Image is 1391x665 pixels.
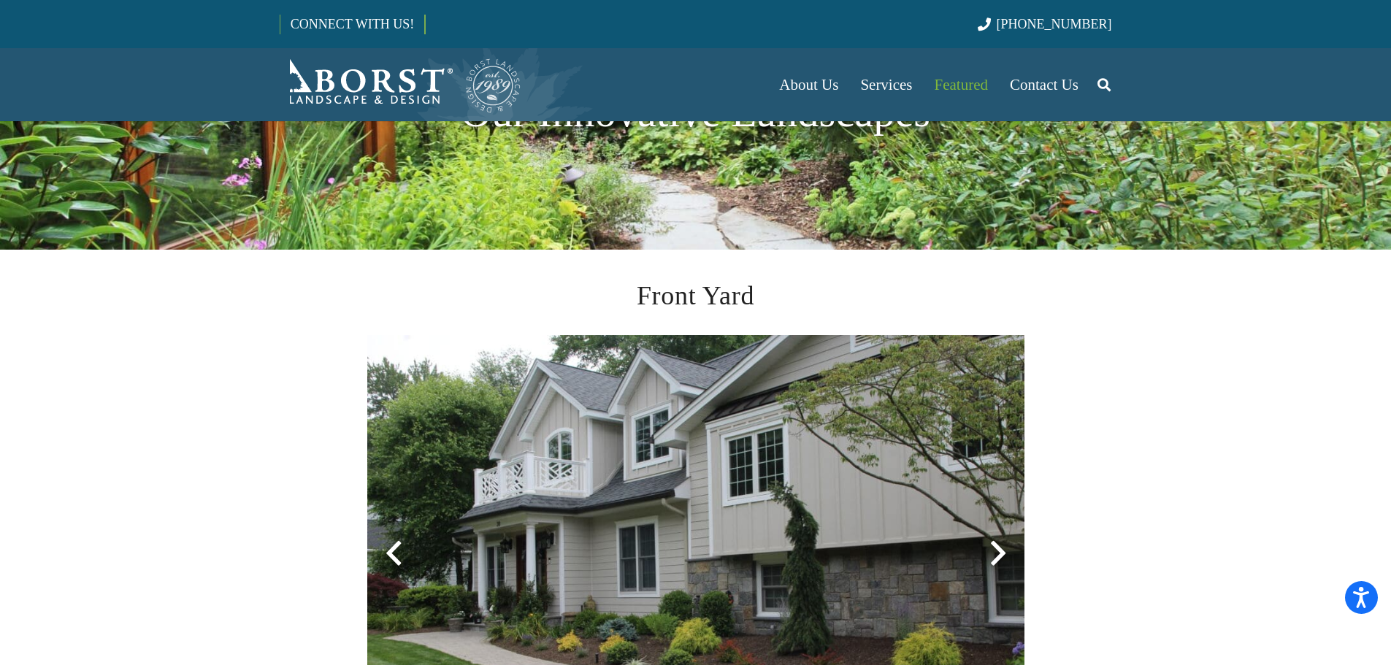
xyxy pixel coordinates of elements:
a: About Us [768,48,849,121]
a: CONNECT WITH US! [280,7,424,42]
a: Services [849,48,923,121]
h2: Front Yard [367,276,1024,315]
a: [PHONE_NUMBER] [978,17,1111,31]
span: [PHONE_NUMBER] [997,17,1112,31]
span: Services [860,76,912,93]
a: Featured [924,48,999,121]
span: About Us [779,76,838,93]
a: Borst-Logo [280,55,522,114]
span: Featured [935,76,988,93]
a: Search [1089,66,1119,103]
span: Contact Us [1010,76,1078,93]
a: Contact Us [999,48,1089,121]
